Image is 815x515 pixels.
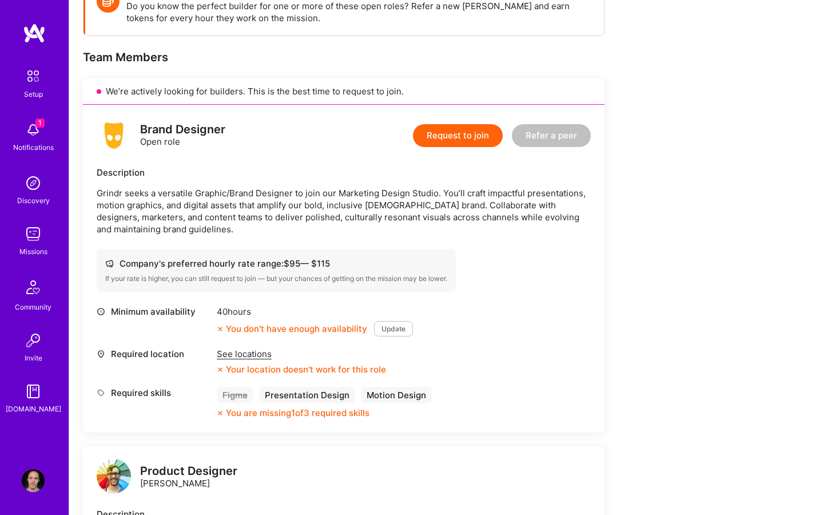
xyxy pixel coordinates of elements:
img: setup [21,64,45,88]
img: bell [22,118,45,141]
img: teamwork [22,223,45,245]
img: User Avatar [22,469,45,492]
div: You don’t have enough availability [217,323,367,335]
div: Figma [217,387,253,403]
img: logo [23,23,46,43]
img: logo [97,459,131,493]
button: Request to join [413,124,503,147]
div: Invite [25,352,42,364]
div: Notifications [13,141,54,153]
div: [DOMAIN_NAME] [6,403,61,415]
i: icon Tag [97,389,105,397]
div: You are missing 1 of 3 required skills [226,407,369,419]
i: icon CloseOrange [217,410,224,417]
i: icon Cash [105,259,114,268]
div: Required location [97,348,211,360]
img: Community [19,274,47,301]
div: Product Designer [140,465,237,477]
i: icon Location [97,350,105,358]
div: Motion Design [361,387,432,403]
i: icon Clock [97,307,105,316]
div: If your rate is higher, you can still request to join — but your chances of getting on the missio... [105,274,447,283]
img: guide book [22,380,45,403]
div: Minimum availability [97,306,211,318]
i: icon CloseOrange [217,366,224,373]
div: Company's preferred hourly rate range: $ 95 — $ 115 [105,257,447,270]
div: See locations [217,348,386,360]
div: Open role [140,124,225,148]
img: Invite [22,329,45,352]
i: icon CloseOrange [217,326,224,332]
img: logo [97,118,131,153]
div: Brand Designer [140,124,225,136]
div: Discovery [17,195,50,207]
div: Setup [24,88,43,100]
div: Presentation Design [259,387,355,403]
div: Required skills [97,387,211,399]
div: Description [97,167,591,179]
span: 1 [35,118,45,128]
p: Grindr seeks a versatile Graphic/Brand Designer to join our Marketing Design Studio. You’ll craft... [97,187,591,235]
div: Community [15,301,51,313]
div: [PERSON_NAME] [140,465,237,489]
button: Refer a peer [512,124,591,147]
a: User Avatar [19,469,47,492]
img: discovery [22,172,45,195]
div: Your location doesn’t work for this role [217,363,386,375]
button: Update [374,321,413,336]
div: Missions [19,245,47,257]
div: Team Members [83,50,605,65]
div: We’re actively looking for builders. This is the best time to request to join. [83,78,605,105]
div: 40 hours [217,306,413,318]
a: logo [97,459,131,496]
